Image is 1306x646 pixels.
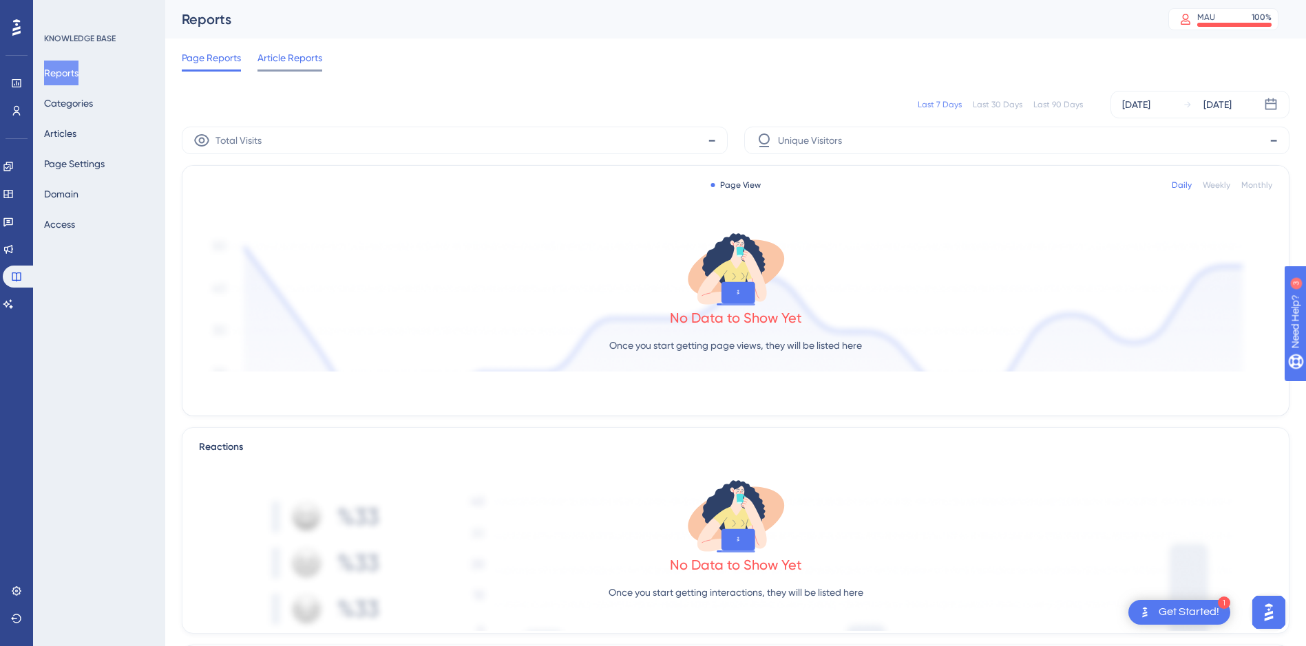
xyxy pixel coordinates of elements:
div: 1 [1218,596,1230,609]
div: Monthly [1241,180,1272,191]
span: Need Help? [32,3,86,20]
span: Total Visits [215,132,262,149]
img: launcher-image-alternative-text [1137,604,1153,621]
p: Once you start getting interactions, they will be listed here [609,584,863,601]
button: Access [44,212,75,237]
button: Reports [44,61,78,85]
div: Last 7 Days [918,99,962,110]
span: Article Reports [257,50,322,66]
button: Articles [44,121,76,146]
div: Reactions [199,439,1272,455]
div: Open Get Started! checklist, remaining modules: 1 [1128,600,1230,625]
div: KNOWLEDGE BASE [44,33,116,44]
p: Once you start getting page views, they will be listed here [609,337,862,354]
button: Domain [44,182,78,206]
div: Weekly [1203,180,1230,191]
div: [DATE] [1203,96,1232,113]
span: - [1270,129,1278,151]
div: [DATE] [1122,96,1150,113]
div: Last 90 Days [1033,99,1083,110]
span: Unique Visitors [778,132,842,149]
div: 100 % [1252,12,1272,23]
div: 3 [96,7,100,18]
div: Last 30 Days [973,99,1022,110]
div: No Data to Show Yet [670,308,802,327]
span: Page Reports [182,50,241,66]
div: Reports [182,10,1134,29]
button: Page Settings [44,151,105,176]
div: Get Started! [1159,605,1219,620]
div: Page View [710,180,761,191]
div: MAU [1197,12,1215,23]
button: Categories [44,91,93,116]
div: Daily [1172,180,1192,191]
iframe: UserGuiding AI Assistant Launcher [1248,592,1289,633]
span: - [708,129,716,151]
div: No Data to Show Yet [670,555,802,574]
